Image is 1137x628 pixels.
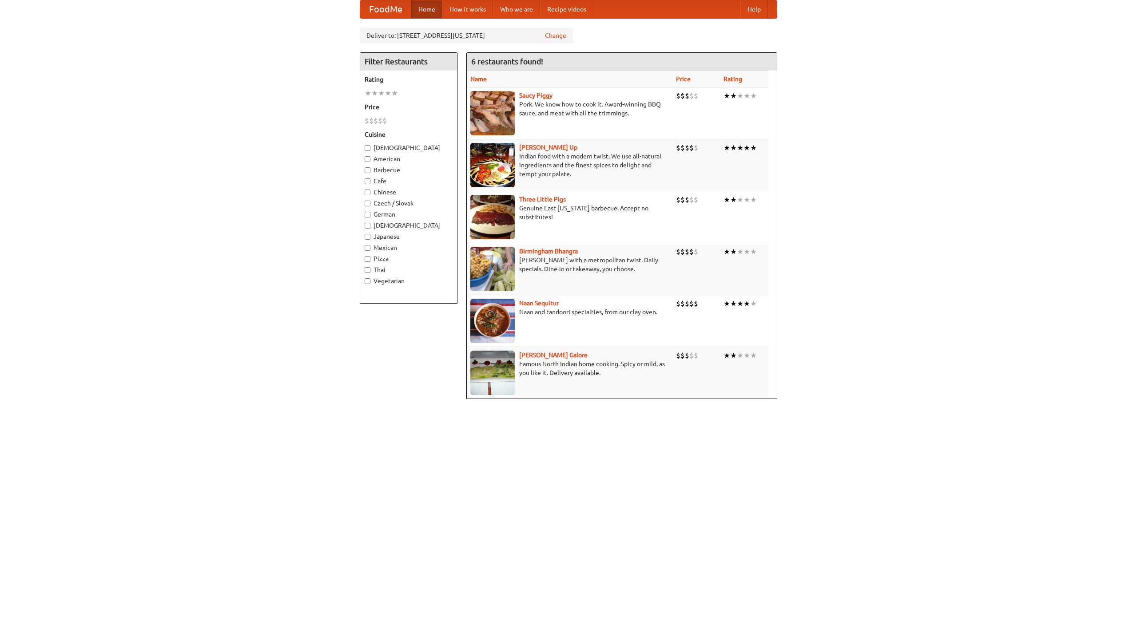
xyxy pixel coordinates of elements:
[374,116,378,126] li: $
[689,143,694,153] li: $
[750,195,757,205] li: ★
[365,221,453,230] label: [DEMOGRAPHIC_DATA]
[470,359,669,377] p: Famous North Indian home cooking. Spicy or mild, as you like it. Delivery available.
[540,0,593,18] a: Recipe videos
[730,351,737,360] li: ★
[519,352,588,359] a: [PERSON_NAME] Galore
[391,88,398,98] li: ★
[694,143,698,153] li: $
[360,0,411,18] a: FoodMe
[470,195,515,239] img: littlepigs.jpg
[694,247,698,257] li: $
[680,143,685,153] li: $
[365,116,369,126] li: $
[689,299,694,308] li: $
[730,91,737,101] li: ★
[365,254,453,263] label: Pizza
[365,156,370,162] input: American
[685,195,689,205] li: $
[689,351,694,360] li: $
[365,178,370,184] input: Cafe
[365,103,453,111] h5: Price
[743,299,750,308] li: ★
[676,91,680,101] li: $
[737,195,743,205] li: ★
[750,299,757,308] li: ★
[519,196,566,203] b: Three Little Pigs
[365,130,453,139] h5: Cuisine
[470,351,515,395] img: currygalore.jpg
[689,91,694,101] li: $
[685,247,689,257] li: $
[680,351,685,360] li: $
[676,143,680,153] li: $
[750,91,757,101] li: ★
[743,351,750,360] li: ★
[470,143,515,187] img: curryup.jpg
[365,154,453,163] label: American
[365,210,453,219] label: German
[724,299,730,308] li: ★
[740,0,768,18] a: Help
[737,351,743,360] li: ★
[365,199,453,208] label: Czech / Slovak
[360,28,573,43] div: Deliver to: [STREET_ADDRESS][US_STATE]
[365,276,453,285] label: Vegetarian
[694,91,698,101] li: $
[676,299,680,308] li: $
[743,91,750,101] li: ★
[750,247,757,257] li: ★
[685,299,689,308] li: $
[470,91,515,135] img: saucy.jpg
[470,75,487,83] a: Name
[724,195,730,205] li: ★
[724,75,742,83] a: Rating
[519,144,577,151] a: [PERSON_NAME] Up
[365,88,371,98] li: ★
[365,212,370,217] input: German
[365,243,453,252] label: Mexican
[730,299,737,308] li: ★
[680,195,685,205] li: $
[737,247,743,257] li: ★
[694,195,698,205] li: $
[365,234,370,240] input: Japanese
[470,308,669,316] p: Naan and tandoori specialties, from our clay oven.
[365,278,370,284] input: Vegetarian
[694,351,698,360] li: $
[737,299,743,308] li: ★
[365,190,370,195] input: Chinese
[382,116,387,126] li: $
[737,143,743,153] li: ★
[676,351,680,360] li: $
[724,351,730,360] li: ★
[743,247,750,257] li: ★
[680,247,685,257] li: $
[519,300,559,307] a: Naan Sequitur
[743,143,750,153] li: ★
[730,143,737,153] li: ★
[470,152,669,178] p: Indian food with a modern twist. We use all-natural ingredients and the finest spices to delight ...
[470,299,515,343] img: naansequitur.jpg
[750,143,757,153] li: ★
[519,248,578,255] a: Birmingham Bhangra
[365,166,453,174] label: Barbecue
[470,100,669,118] p: Pork. We know how to cook it. Award-winning BBQ sauce, and meat with all the trimmings.
[680,299,685,308] li: $
[737,91,743,101] li: ★
[743,195,750,205] li: ★
[365,265,453,274] label: Thai
[750,351,757,360] li: ★
[411,0,442,18] a: Home
[724,247,730,257] li: ★
[360,53,457,71] h4: Filter Restaurants
[365,267,370,273] input: Thai
[470,256,669,273] p: [PERSON_NAME] with a metropolitan twist. Daily specials. Dine-in or takeaway, you choose.
[519,92,553,99] a: Saucy Piggy
[685,351,689,360] li: $
[689,195,694,205] li: $
[676,195,680,205] li: $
